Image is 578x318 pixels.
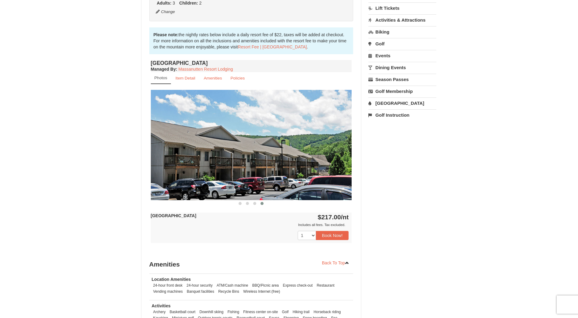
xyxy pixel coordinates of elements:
img: 18876286-40-c42fb63f.jpg [151,90,352,200]
a: Activities & Attractions [368,14,436,26]
small: Item Detail [176,76,195,80]
li: Restaurant [315,282,336,288]
li: Fitness center on-site [242,309,279,315]
a: Policies [226,72,249,84]
h4: [GEOGRAPHIC_DATA] [151,60,352,66]
button: Book Now! [316,231,349,240]
li: Golf [280,309,290,315]
span: /nt [341,214,349,221]
li: Downhill skiing [198,309,225,315]
li: Recycle Bins [217,288,241,295]
li: Hiking trail [291,309,311,315]
a: Golf [368,38,436,49]
li: Basketball court [168,309,197,315]
a: Amenities [200,72,226,84]
div: Includes all fees. Tax excluded. [151,222,349,228]
a: Back To Top [318,258,353,267]
a: Photos [151,72,171,84]
li: Fishing [226,309,241,315]
div: the nightly rates below include a daily resort fee of $22, taxes will be added at checkout. For m... [149,27,353,54]
li: Horseback riding [312,309,342,315]
li: 24-hour security [185,282,214,288]
li: BBQ/Picnic area [251,282,280,288]
small: Policies [230,76,245,80]
li: Express check-out [281,282,314,288]
a: Biking [368,26,436,37]
strong: Location Amenities [152,277,191,282]
span: 2 [199,1,202,5]
li: Wireless Internet (free) [242,288,282,295]
strong: Children: [179,1,198,5]
a: Massanutten Resort Lodging [179,67,233,72]
small: Amenities [204,76,222,80]
span: Managed By [151,67,176,72]
a: Season Passes [368,74,436,85]
li: Vending machines [152,288,184,295]
a: Lift Tickets [368,2,436,14]
strong: Adults: [157,1,172,5]
span: 3 [173,1,175,5]
button: Change [155,9,176,15]
a: Golf Instruction [368,109,436,121]
strong: : [151,67,177,72]
strong: [GEOGRAPHIC_DATA] [151,213,197,218]
a: [GEOGRAPHIC_DATA] [368,97,436,109]
a: Item Detail [172,72,199,84]
small: Photos [154,76,167,80]
li: 24-hour front desk [152,282,184,288]
li: ATM/Cash machine [215,282,250,288]
a: Golf Membership [368,86,436,97]
a: Events [368,50,436,61]
li: Archery [152,309,167,315]
a: Dining Events [368,62,436,73]
a: Resort Fee | [GEOGRAPHIC_DATA] [238,44,307,49]
strong: Activities [152,303,171,308]
strong: Please note: [154,32,179,37]
strong: $217.00 [318,214,349,221]
h3: Amenities [149,258,353,270]
li: Banquet facilities [185,288,216,295]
